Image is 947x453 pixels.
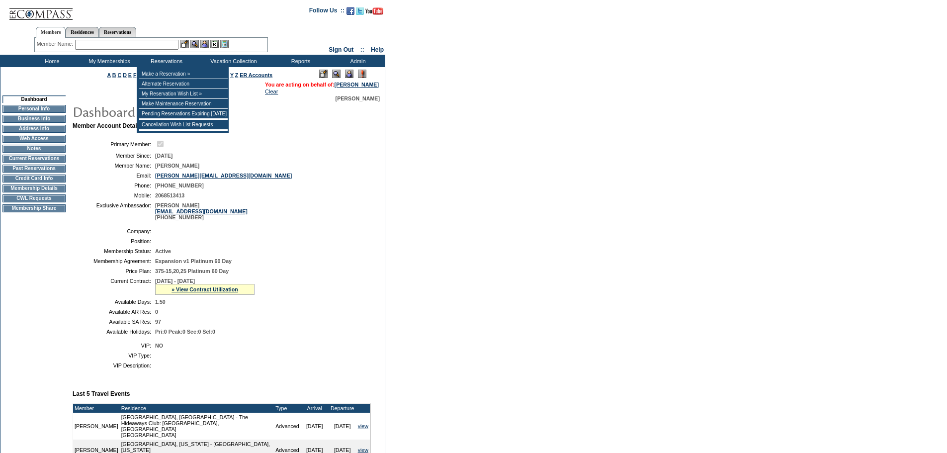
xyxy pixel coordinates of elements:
[2,135,66,143] td: Web Access
[301,413,329,440] td: [DATE]
[2,115,66,123] td: Business Info
[155,202,248,220] span: [PERSON_NAME] [PHONE_NUMBER]
[329,413,356,440] td: [DATE]
[345,70,353,78] img: Impersonate
[2,125,66,133] td: Address Info
[77,362,151,368] td: VIP Description:
[200,40,209,48] img: Impersonate
[271,55,328,67] td: Reports
[2,194,66,202] td: CWL Requests
[77,299,151,305] td: Available Days:
[139,79,228,89] td: Alternate Reservation
[77,228,151,234] td: Company:
[2,95,66,103] td: Dashboard
[172,286,238,292] a: » View Contract Utilization
[123,72,127,78] a: D
[139,89,228,99] td: My Reservation Wish List »
[2,175,66,182] td: Credit Card Info
[77,153,151,159] td: Member Since:
[133,72,137,78] a: F
[365,10,383,16] a: Subscribe to our YouTube Channel
[155,319,161,325] span: 97
[117,72,121,78] a: C
[371,46,384,53] a: Help
[72,101,271,121] img: pgTtlDashboard.gif
[128,72,132,78] a: E
[139,99,228,109] td: Make Maintenance Reservation
[274,413,300,440] td: Advanced
[120,413,274,440] td: [GEOGRAPHIC_DATA], [GEOGRAPHIC_DATA] - The Hideaways Club: [GEOGRAPHIC_DATA], [GEOGRAPHIC_DATA] [...
[329,46,353,53] a: Sign Out
[120,404,274,413] td: Residence
[240,72,272,78] a: ER Accounts
[265,89,278,94] a: Clear
[77,258,151,264] td: Membership Agreement:
[230,72,234,78] a: Y
[194,55,271,67] td: Vacation Collection
[155,258,232,264] span: Expansion v1 Platinum 60 Day
[77,353,151,359] td: VIP Type:
[77,163,151,169] td: Member Name:
[77,278,151,295] td: Current Contract:
[220,40,229,48] img: b_calculator.gif
[2,155,66,163] td: Current Reservations
[328,55,385,67] td: Admin
[155,163,199,169] span: [PERSON_NAME]
[2,165,66,173] td: Past Reservations
[319,70,328,78] img: Edit Mode
[77,182,151,188] td: Phone:
[2,105,66,113] td: Personal Info
[332,70,341,78] img: View Mode
[358,447,368,453] a: view
[346,10,354,16] a: Become our fan on Facebook
[274,404,300,413] td: Type
[36,27,66,38] a: Members
[356,7,364,15] img: Follow us on Twitter
[235,72,239,78] a: Z
[73,404,120,413] td: Member
[77,139,151,149] td: Primary Member:
[358,70,366,78] img: Log Concern/Member Elevation
[190,40,199,48] img: View
[346,7,354,15] img: Become our fan on Facebook
[2,204,66,212] td: Membership Share
[73,122,142,129] b: Member Account Details
[210,40,219,48] img: Reservations
[77,248,151,254] td: Membership Status:
[155,173,292,179] a: [PERSON_NAME][EMAIL_ADDRESS][DOMAIN_NAME]
[155,268,229,274] span: 375-15,20,25 Platinum 60 Day
[365,7,383,15] img: Subscribe to our YouTube Channel
[2,184,66,192] td: Membership Details
[80,55,137,67] td: My Memberships
[112,72,116,78] a: B
[22,55,80,67] td: Home
[77,238,151,244] td: Position:
[155,278,195,284] span: [DATE] - [DATE]
[155,309,158,315] span: 0
[77,319,151,325] td: Available SA Res:
[155,299,166,305] span: 1.50
[139,120,228,130] td: Cancellation Wish List Requests
[265,82,379,88] span: You are acting on behalf of:
[155,329,215,335] span: Pri:0 Peak:0 Sec:0 Sel:0
[360,46,364,53] span: ::
[77,202,151,220] td: Exclusive Ambassador:
[155,208,248,214] a: [EMAIL_ADDRESS][DOMAIN_NAME]
[356,10,364,16] a: Follow us on Twitter
[77,309,151,315] td: Available AR Res:
[139,109,228,119] td: Pending Reservations Expiring [DATE]
[358,423,368,429] a: view
[329,404,356,413] td: Departure
[155,153,172,159] span: [DATE]
[37,40,75,48] div: Member Name:
[155,343,163,349] span: NO
[99,27,136,37] a: Reservations
[309,6,344,18] td: Follow Us ::
[2,145,66,153] td: Notes
[180,40,189,48] img: b_edit.gif
[77,329,151,335] td: Available Holidays:
[336,95,380,101] span: [PERSON_NAME]
[77,192,151,198] td: Mobile:
[335,82,379,88] a: [PERSON_NAME]
[301,404,329,413] td: Arrival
